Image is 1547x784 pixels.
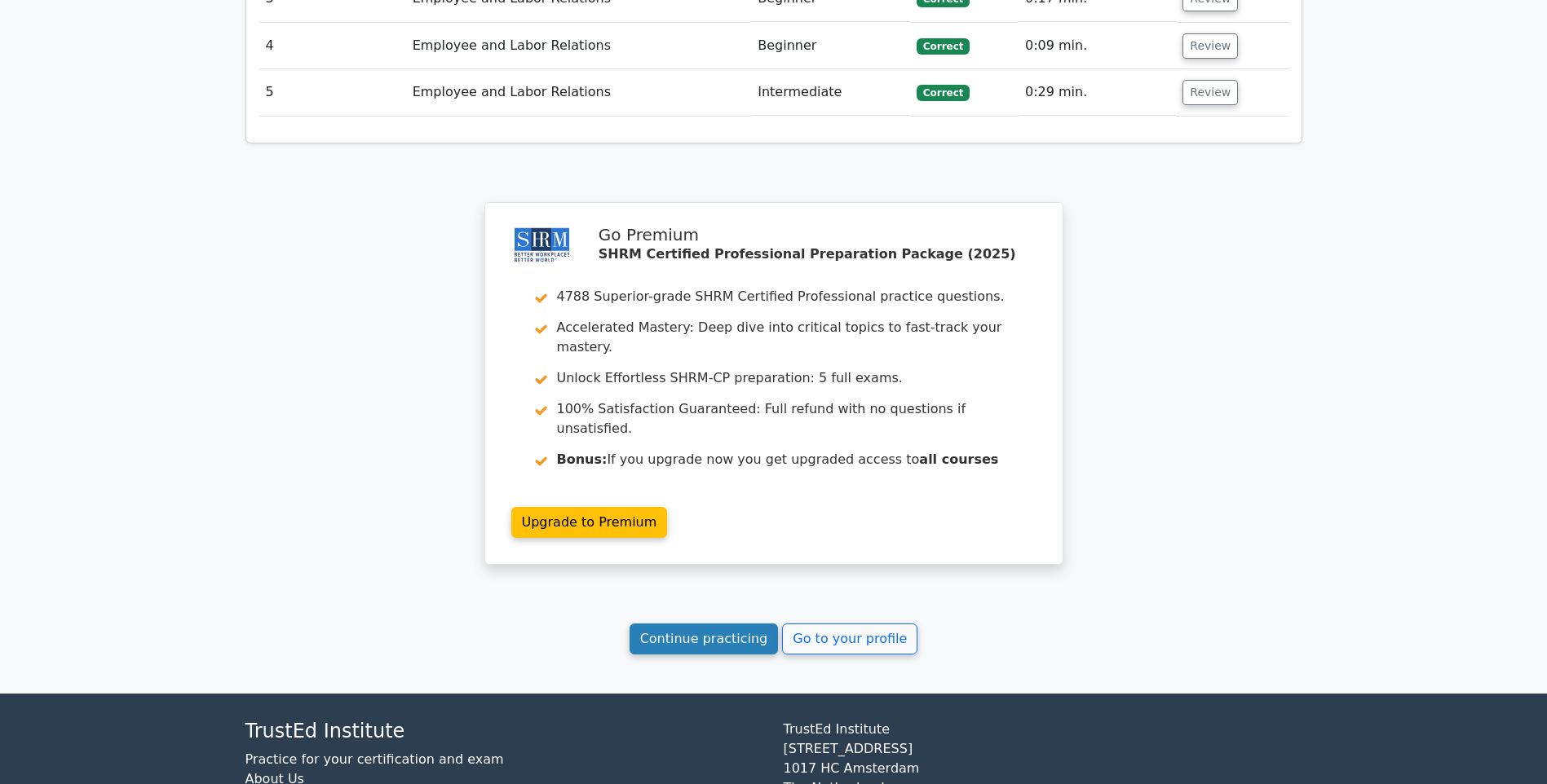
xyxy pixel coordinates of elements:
td: Employee and Labor Relations [406,69,752,116]
td: 4 [259,23,406,69]
td: Intermediate [751,69,910,116]
a: Practice for your certification and exam [245,751,504,767]
span: Correct [917,85,970,101]
h4: TrustEd Institute [245,720,764,743]
span: Correct [917,38,970,55]
td: 0:09 min. [1019,23,1176,69]
button: Review [1182,80,1238,105]
td: 0:29 min. [1019,69,1176,116]
button: Review [1182,33,1238,59]
td: Employee and Labor Relations [406,23,752,69]
a: Go to your profile [782,623,917,654]
a: Continue practicing [630,623,779,654]
td: 5 [259,69,406,116]
a: Upgrade to Premium [511,507,668,538]
td: Beginner [751,23,910,69]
